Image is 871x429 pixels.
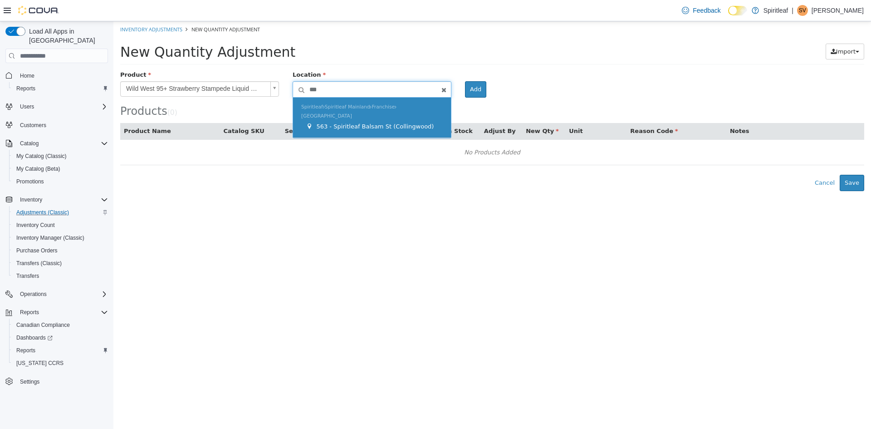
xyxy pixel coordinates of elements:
[16,85,35,92] span: Reports
[13,320,73,330] a: Canadian Compliance
[7,60,153,75] span: Wild West 95+ Strawberry Stampede Liquid Diamonds Cartridge - .95g
[16,138,42,149] button: Catalog
[9,150,112,163] button: My Catalog (Classic)
[171,105,255,114] button: Serial / Package Number
[2,288,112,301] button: Operations
[16,360,64,367] span: [US_STATE] CCRS
[13,358,108,369] span: Washington CCRS
[18,6,59,15] img: Cova
[9,270,112,282] button: Transfers
[20,196,42,203] span: Inventory
[13,124,745,138] div: No Products Added
[16,260,62,267] span: Transfers (Classic)
[9,331,112,344] a: Dashboards
[371,105,404,114] button: Adjust By
[13,207,73,218] a: Adjustments (Classic)
[696,153,726,170] button: Cancel
[13,220,108,231] span: Inventory Count
[16,178,44,185] span: Promotions
[13,232,88,243] a: Inventory Manager (Classic)
[13,258,108,269] span: Transfers (Classic)
[16,272,39,280] span: Transfers
[13,232,108,243] span: Inventory Manager (Classic)
[9,244,112,257] button: Purchase Orders
[693,6,720,15] span: Feedback
[16,120,50,131] a: Customers
[16,119,108,131] span: Customers
[9,163,112,175] button: My Catalog (Beta)
[16,289,50,300] button: Operations
[20,291,47,298] span: Operations
[9,206,112,219] button: Adjustments (Classic)
[726,153,751,170] button: Save
[13,163,108,174] span: My Catalog (Beta)
[7,23,182,39] span: New Quantity Adjustment
[352,60,373,76] button: Add
[16,194,108,205] span: Inventory
[13,176,108,187] span: Promotions
[2,306,112,319] button: Reports
[16,209,69,216] span: Adjustments (Classic)
[16,376,108,387] span: Settings
[16,289,108,300] span: Operations
[13,176,48,187] a: Promotions
[5,65,108,412] nav: Complex example
[13,258,65,269] a: Transfers (Classic)
[10,105,59,114] button: Product Name
[54,87,64,95] small: ( )
[13,220,59,231] a: Inventory Count
[13,332,56,343] a: Dashboards
[2,375,112,388] button: Settings
[7,84,54,96] span: Products
[16,194,46,205] button: Inventory
[179,50,212,57] span: Location
[2,193,112,206] button: Inventory
[16,138,108,149] span: Catalog
[16,376,43,387] a: Settings
[20,103,34,110] span: Users
[723,27,742,34] span: Import
[7,50,38,57] span: Product
[20,122,46,129] span: Customers
[13,345,108,356] span: Reports
[9,257,112,270] button: Transfers (Classic)
[9,175,112,188] button: Promotions
[20,140,39,147] span: Catalog
[13,83,108,94] span: Reports
[16,222,55,229] span: Inventory Count
[2,100,112,113] button: Users
[13,320,108,330] span: Canadian Compliance
[188,83,283,98] span: Spiritleaf Spiritleaf Mainland Franchise [GEOGRAPHIC_DATA]
[25,27,108,45] span: Load All Apps in [GEOGRAPHIC_DATA]
[13,245,108,256] span: Purchase Orders
[13,151,108,162] span: My Catalog (Classic)
[9,219,112,232] button: Inventory Count
[797,5,808,16] div: Silas V
[712,22,751,39] button: Import
[799,5,806,16] span: SV
[13,358,67,369] a: [US_STATE] CCRS
[9,357,112,370] button: [US_STATE] CCRS
[203,102,320,108] span: 563 - Spiritleaf Balsam St (Collingwood)
[2,118,112,132] button: Customers
[728,6,747,15] input: Dark Mode
[110,105,153,114] button: Catalog SKU
[7,60,166,75] a: Wild West 95+ Strawberry Stampede Liquid Diamonds Cartridge - .95g
[16,307,43,318] button: Reports
[16,70,38,81] a: Home
[16,307,108,318] span: Reports
[678,1,724,20] a: Feedback
[16,69,108,81] span: Home
[16,101,38,112] button: Users
[9,344,112,357] button: Reports
[13,271,108,281] span: Transfers
[812,5,864,16] p: [PERSON_NAME]
[16,234,84,242] span: Inventory Manager (Classic)
[16,165,60,173] span: My Catalog (Beta)
[16,101,108,112] span: Users
[20,309,39,316] span: Reports
[16,347,35,354] span: Reports
[13,345,39,356] a: Reports
[455,105,471,114] button: Unit
[16,153,67,160] span: My Catalog (Classic)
